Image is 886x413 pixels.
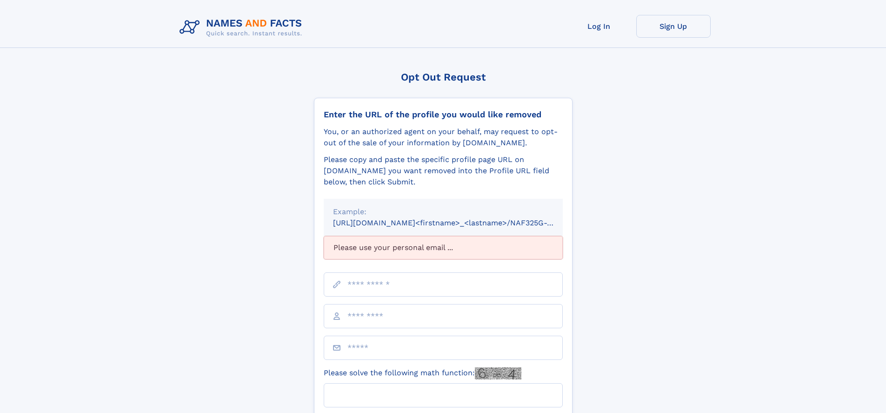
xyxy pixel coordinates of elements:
a: Log In [562,15,636,38]
div: Opt Out Request [314,71,573,83]
a: Sign Up [636,15,711,38]
div: Example: [333,206,553,217]
small: [URL][DOMAIN_NAME]<firstname>_<lastname>/NAF325G-xxxxxxxx [333,218,580,227]
img: Logo Names and Facts [176,15,310,40]
div: Please use your personal email ... [324,236,563,259]
div: You, or an authorized agent on your behalf, may request to opt-out of the sale of your informatio... [324,126,563,149]
div: Please copy and paste the specific profile page URL on [DOMAIN_NAME] you want removed into the Pr... [324,154,563,188]
label: Please solve the following math function: [324,367,521,379]
div: Enter the URL of the profile you would like removed [324,109,563,120]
